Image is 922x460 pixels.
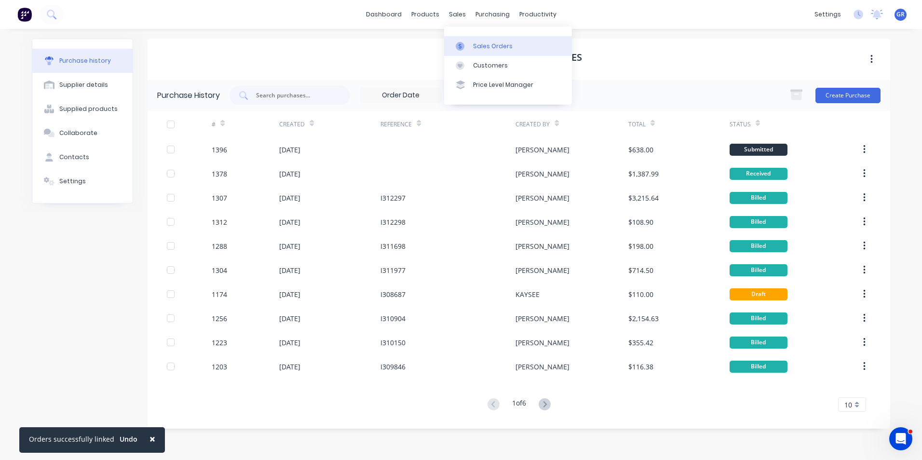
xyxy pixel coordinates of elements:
a: Sales Orders [444,36,572,55]
div: [PERSON_NAME] [515,313,569,324]
div: Status [730,120,751,129]
div: products [407,7,444,22]
div: Billed [730,216,787,228]
div: I312298 [380,217,406,227]
div: $1,387.99 [628,169,659,179]
div: $116.38 [628,362,653,372]
div: Billed [730,192,787,204]
button: Close [140,427,165,450]
div: Customers [473,61,508,70]
div: Reference [380,120,412,129]
div: [DATE] [279,313,300,324]
button: Purchase history [32,49,133,73]
button: Supplied products [32,97,133,121]
a: dashboard [361,7,407,22]
div: [DATE] [279,241,300,251]
div: I311698 [380,241,406,251]
div: 1 of 6 [512,398,526,412]
div: [DATE] [279,289,300,299]
a: Customers [444,56,572,75]
div: # [212,120,216,129]
div: Billed [730,264,787,276]
div: Billed [730,240,787,252]
div: Contacts [59,153,89,162]
div: [DATE] [279,145,300,155]
div: Created By [515,120,550,129]
button: Settings [32,169,133,193]
div: Price Level Manager [473,81,533,89]
div: Billed [730,312,787,325]
div: settings [810,7,846,22]
div: [DATE] [279,265,300,275]
div: Purchase History [157,90,220,101]
div: [PERSON_NAME] [515,241,569,251]
div: Draft [730,288,787,300]
div: I309846 [380,362,406,372]
div: Orders successfully linked [29,434,114,444]
div: $2,154.63 [628,313,659,324]
div: Supplied products [59,105,118,113]
button: Supplier details [32,73,133,97]
div: $110.00 [628,289,653,299]
div: [PERSON_NAME] [515,362,569,372]
div: 1288 [212,241,227,251]
div: 1312 [212,217,227,227]
div: purchasing [471,7,515,22]
div: [PERSON_NAME] [515,338,569,348]
div: Settings [59,177,86,186]
div: 1223 [212,338,227,348]
div: I312297 [380,193,406,203]
div: $198.00 [628,241,653,251]
div: 1307 [212,193,227,203]
div: [DATE] [279,169,300,179]
div: 1304 [212,265,227,275]
div: $355.42 [628,338,653,348]
img: Factory [17,7,32,22]
div: [DATE] [279,193,300,203]
div: KAYSEE [515,289,540,299]
div: [PERSON_NAME] [515,169,569,179]
div: [PERSON_NAME] [515,193,569,203]
button: Undo [114,432,143,446]
div: [PERSON_NAME] [515,145,569,155]
div: I310904 [380,313,406,324]
div: 1174 [212,289,227,299]
div: Total [628,120,646,129]
div: $108.90 [628,217,653,227]
span: 10 [844,400,852,410]
div: 1378 [212,169,227,179]
div: 1396 [212,145,227,155]
div: Supplier details [59,81,108,89]
div: $714.50 [628,265,653,275]
div: Collaborate [59,129,97,137]
a: Price Level Manager [444,75,572,95]
div: Received [730,168,787,180]
div: 1203 [212,362,227,372]
span: × [149,432,155,446]
button: Create Purchase [815,88,881,103]
div: $638.00 [628,145,653,155]
div: 1256 [212,313,227,324]
div: Created [279,120,305,129]
span: GR [896,10,905,19]
div: [DATE] [279,338,300,348]
div: [DATE] [279,362,300,372]
div: [PERSON_NAME] [515,217,569,227]
div: [DATE] [279,217,300,227]
input: Order Date [360,88,441,103]
button: Contacts [32,145,133,169]
input: Search purchases... [255,91,335,100]
div: Purchase history [59,56,111,65]
div: I310150 [380,338,406,348]
div: I308687 [380,289,406,299]
div: sales [444,7,471,22]
div: Sales Orders [473,42,513,51]
div: Billed [730,337,787,349]
button: Collaborate [32,121,133,145]
iframe: Intercom live chat [889,427,912,450]
div: I311977 [380,265,406,275]
div: [PERSON_NAME] [515,265,569,275]
div: Submitted [730,144,787,156]
div: productivity [515,7,561,22]
div: Billed [730,361,787,373]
